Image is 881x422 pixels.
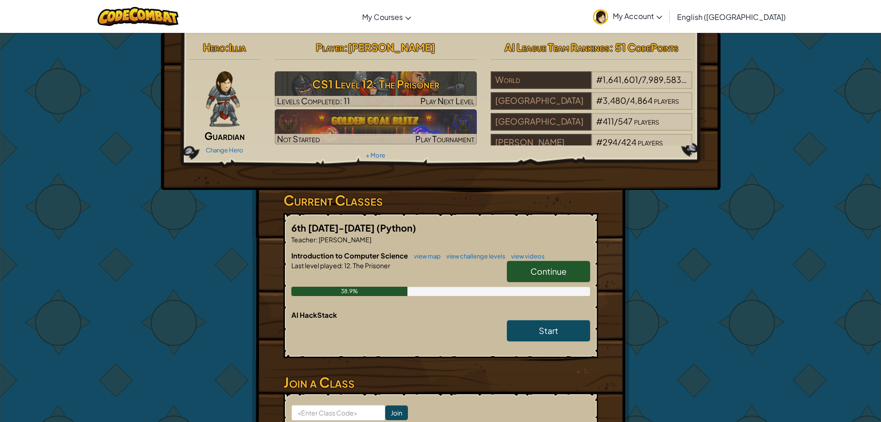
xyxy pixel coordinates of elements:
div: [GEOGRAPHIC_DATA] [491,92,591,110]
span: : 51 CodePoints [610,41,678,54]
span: Levels Completed: 11 [277,95,350,106]
span: Not Started [277,133,320,144]
span: # [596,74,603,85]
span: players [654,95,679,106]
a: Start [507,320,590,341]
img: CodeCombat logo [98,7,179,26]
span: My Courses [362,12,403,22]
img: avatar [593,9,608,25]
span: 1,641,601 [603,74,638,85]
span: : [341,261,343,270]
a: English ([GEOGRAPHIC_DATA]) [672,4,790,29]
a: [GEOGRAPHIC_DATA]#411/547players [491,122,693,132]
span: My Account [613,11,662,21]
span: / [617,137,621,147]
span: / [614,116,618,126]
span: 424 [621,137,636,147]
span: 12. [343,261,352,270]
span: # [596,137,603,147]
span: Last level played [291,261,341,270]
span: 411 [603,116,614,126]
a: view videos [506,252,545,260]
a: view challenge levels [442,252,505,260]
a: My Account [588,2,667,31]
a: view map [409,252,441,260]
div: World [491,71,591,89]
span: [PERSON_NAME] [348,41,435,54]
span: AI HackStack [291,310,337,319]
span: players [638,137,663,147]
span: 6th [DATE]-[DATE] [291,222,376,233]
span: : [344,41,348,54]
span: 3,480 [603,95,626,106]
a: [PERSON_NAME]#294/424players [491,143,693,153]
a: My Courses [357,4,416,29]
span: (Python) [376,222,416,233]
span: 4,864 [630,95,653,106]
span: 294 [603,137,617,147]
a: [GEOGRAPHIC_DATA]#3,480/4,864players [491,101,693,112]
input: <Enter Class Code> [291,405,385,421]
div: [GEOGRAPHIC_DATA] [491,113,591,131]
input: Join [385,405,408,420]
span: # [596,116,603,126]
span: # [596,95,603,106]
div: 38.9% [291,287,407,296]
a: + More [366,151,385,159]
span: English ([GEOGRAPHIC_DATA]) [677,12,786,22]
span: Play Tournament [415,133,474,144]
span: Continue [530,266,567,277]
span: : [316,235,318,244]
span: / [626,95,630,106]
h3: Join a Class [283,372,598,393]
span: Illia [229,41,246,54]
span: Start [539,325,558,336]
span: AI League Team Rankings [505,41,610,54]
a: Change Hero [206,146,243,154]
img: guardian-pose.png [206,71,240,127]
span: Introduction to Computer Science [291,251,409,260]
span: players [634,116,659,126]
span: Hero [203,41,225,54]
h3: Current Classes [283,190,598,211]
span: : [225,41,229,54]
span: Teacher [291,235,316,244]
span: The Prisoner [352,261,390,270]
span: [PERSON_NAME] [318,235,371,244]
div: [PERSON_NAME] [491,134,591,151]
h3: CS1 Level 12: The Prisoner [275,74,477,94]
a: World#1,641,601/7,989,583players [491,80,693,91]
span: Play Next Level [420,95,474,106]
img: Golden Goal [275,109,477,145]
span: Guardian [204,129,245,142]
span: 547 [618,116,633,126]
img: CS1 Level 12: The Prisoner [275,71,477,107]
a: Play Next Level [275,71,477,107]
span: / [638,74,642,85]
span: Player [316,41,344,54]
a: Not StartedPlay Tournament [275,109,477,145]
span: 7,989,583 [642,74,687,85]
